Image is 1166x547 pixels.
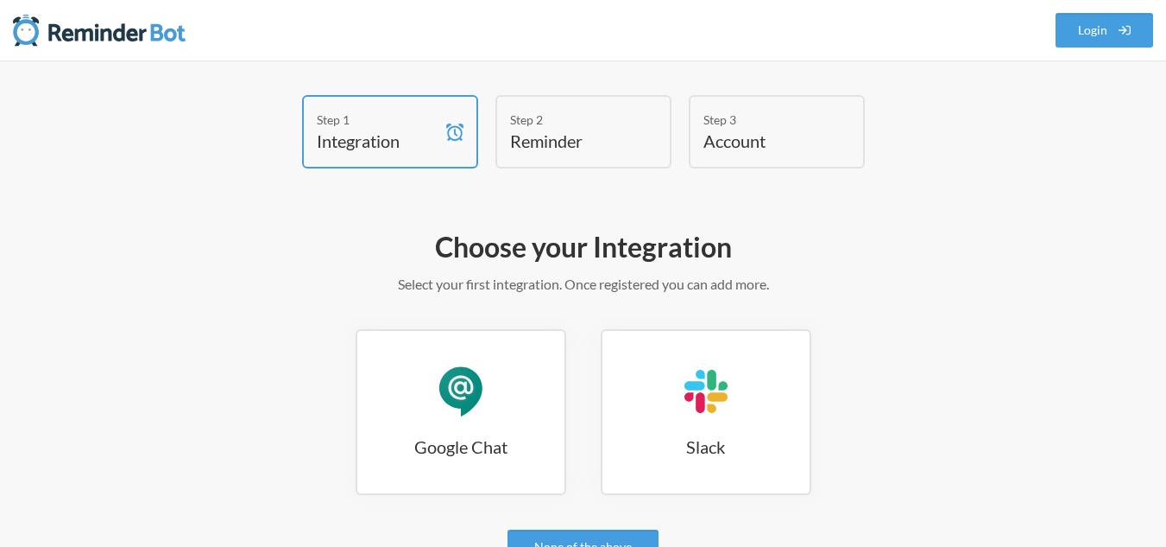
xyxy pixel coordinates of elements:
div: Step 2 [510,111,631,129]
h4: Integration [317,129,438,153]
a: Login [1056,13,1154,48]
h3: Slack [602,435,810,459]
h3: Google Chat [357,435,564,459]
div: Step 1 [317,111,438,129]
div: Step 3 [703,111,824,129]
img: Reminder Bot [13,13,186,48]
p: Select your first integration. Once registered you can add more. [83,274,1084,295]
h4: Account [703,129,824,153]
h4: Reminder [510,129,631,153]
h2: Choose your Integration [83,229,1084,265]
